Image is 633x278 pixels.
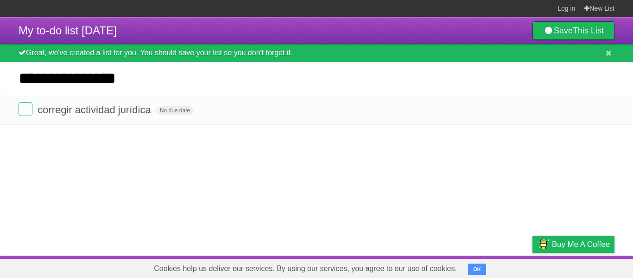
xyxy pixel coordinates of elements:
b: This List [573,26,604,35]
a: About [409,258,429,276]
a: Suggest a feature [556,258,614,276]
a: Terms [489,258,509,276]
a: SaveThis List [532,21,614,40]
a: Privacy [520,258,544,276]
button: OK [468,264,486,275]
span: corregir actividad jurídica [38,104,153,116]
span: No due date [156,106,194,115]
a: Developers [440,258,477,276]
label: Done [19,102,32,116]
a: Buy me a coffee [532,236,614,253]
span: Cookies help us deliver our services. By using our services, you agree to our use of cookies. [145,259,466,278]
img: Buy me a coffee [537,236,550,252]
span: Buy me a coffee [552,236,610,252]
span: My to-do list [DATE] [19,24,117,37]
